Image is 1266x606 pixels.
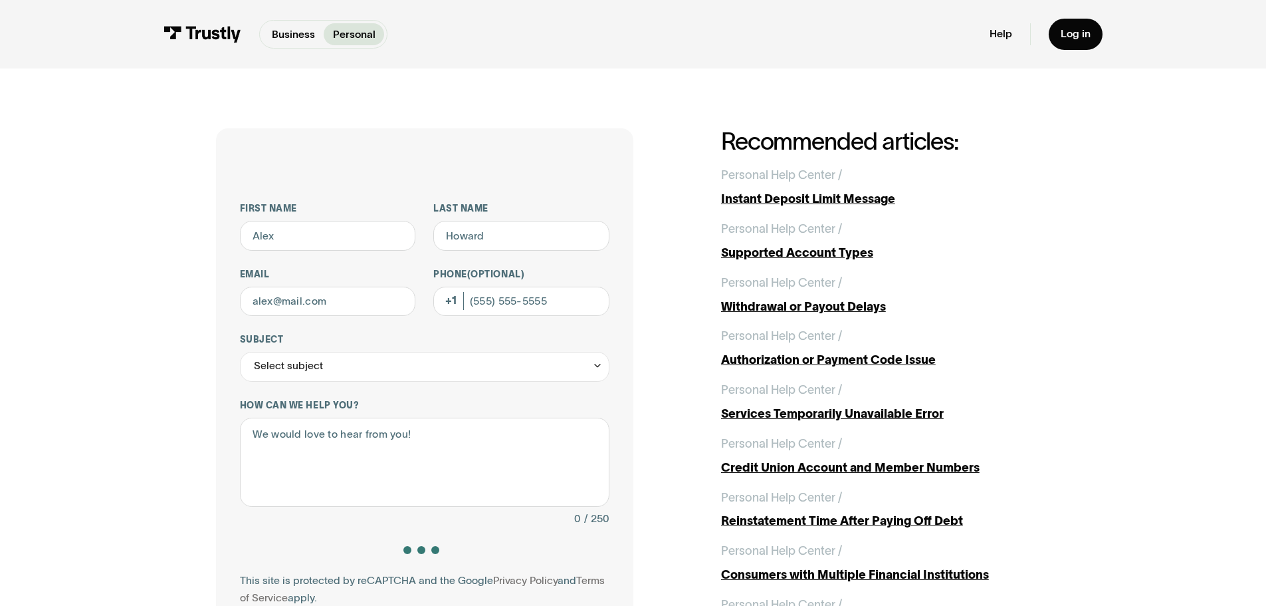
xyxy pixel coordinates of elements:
div: Withdrawal or Payout Delays [721,298,1051,316]
div: Services Temporarily Unavailable Error [721,405,1051,423]
a: Help [990,27,1012,41]
div: / 250 [584,510,609,528]
div: Personal Help Center / [721,327,842,345]
div: Personal Help Center / [721,435,842,453]
a: Personal Help Center /Withdrawal or Payout Delays [721,274,1051,316]
img: Trustly Logo [163,26,241,43]
div: Personal Help Center / [721,166,842,184]
a: Personal [324,23,384,45]
a: Business [263,23,324,45]
div: Consumers with Multiple Financial Institutions [721,566,1051,584]
a: Personal Help Center /Consumers with Multiple Financial Institutions [721,542,1051,584]
div: Authorization or Payment Code Issue [721,351,1051,369]
input: alex@mail.com [240,287,416,317]
input: Howard [433,221,609,251]
div: Reinstatement Time After Paying Off Debt [721,512,1051,530]
input: (555) 555-5555 [433,287,609,317]
a: Personal Help Center /Credit Union Account and Member Numbers [721,435,1051,477]
label: How can we help you? [240,400,609,412]
input: Alex [240,221,416,251]
div: Select subject [254,357,323,375]
a: Log in [1049,19,1103,50]
a: Personal Help Center /Authorization or Payment Code Issue [721,327,1051,369]
p: Business [272,27,315,43]
p: Personal [333,27,375,43]
a: Personal Help Center /Reinstatement Time After Paying Off Debt [721,489,1051,531]
div: 0 [574,510,581,528]
div: Personal Help Center / [721,274,842,292]
label: Subject [240,334,609,346]
label: Email [240,269,416,281]
div: Supported Account Types [721,244,1051,262]
div: Instant Deposit Limit Message [721,190,1051,208]
div: Personal Help Center / [721,381,842,399]
div: Log in [1061,27,1091,41]
span: (Optional) [467,269,524,279]
a: Personal Help Center /Supported Account Types [721,220,1051,262]
label: Phone [433,269,609,281]
label: Last name [433,203,609,215]
div: Personal Help Center / [721,542,842,560]
label: First name [240,203,416,215]
a: Privacy Policy [493,575,558,586]
div: Personal Help Center / [721,489,842,507]
div: Personal Help Center / [721,220,842,238]
h2: Recommended articles: [721,128,1051,154]
a: Personal Help Center /Services Temporarily Unavailable Error [721,381,1051,423]
a: Personal Help Center /Instant Deposit Limit Message [721,166,1051,208]
div: Credit Union Account and Member Numbers [721,459,1051,477]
